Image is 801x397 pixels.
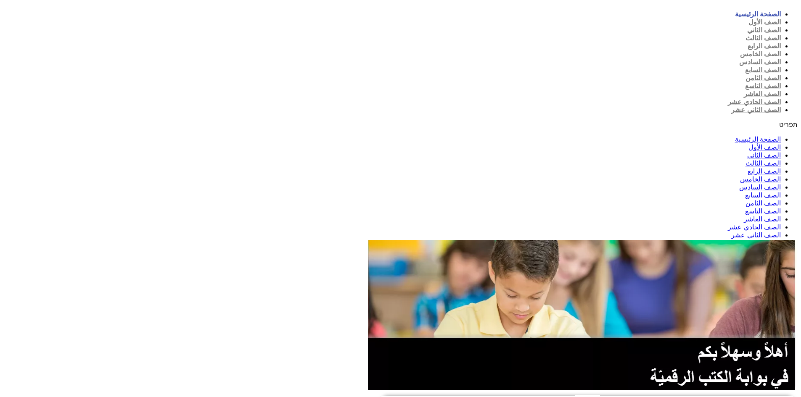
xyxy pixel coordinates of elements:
a: الصفحة الرئيسية [735,11,781,18]
a: الصف الأول [748,144,781,151]
a: الصف الحادي عشر [728,98,781,105]
a: الصف السابع [745,192,781,199]
a: الصف الثاني [747,152,781,159]
a: الصف الأول [748,18,781,26]
a: الصف الثالث [745,160,781,167]
a: الصف الخامس [740,176,781,183]
div: כפתור פתיחת תפריט [113,121,798,129]
a: الصف التاسع [745,82,781,89]
a: الصف التاسع [745,208,781,215]
a: الصف السابع [745,66,781,74]
a: الصف السادس [739,184,781,191]
a: الصف العاشر [744,90,781,97]
a: الصف الثامن [745,200,781,207]
a: الصف العاشر [744,216,781,223]
a: الصف الرابع [748,168,781,175]
a: الصفحة الرئيسية [735,136,781,143]
a: الصف الرابع [748,42,781,50]
a: الصف الثاني [747,26,781,34]
a: الصف الثاني عشر [731,231,781,239]
a: الصف الحادي عشر [728,223,781,231]
a: الصف الثاني عشر [731,106,781,113]
a: الصف الخامس [740,50,781,58]
a: الصف الثامن [745,74,781,82]
a: الصف الثالث [745,34,781,42]
span: תפריט [779,121,798,128]
a: الصف السادس [739,58,781,66]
